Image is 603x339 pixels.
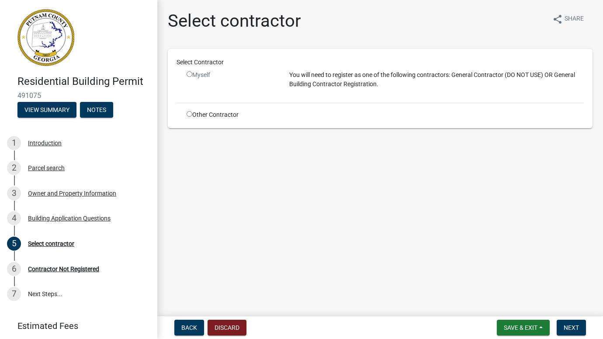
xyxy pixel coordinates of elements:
[28,241,74,247] div: Select contractor
[565,14,584,24] span: Share
[17,102,76,118] button: View Summary
[497,320,550,336] button: Save & Exit
[7,211,21,225] div: 4
[28,190,116,196] div: Owner and Property Information
[7,287,21,301] div: 7
[17,9,74,66] img: Putnam County, Georgia
[17,91,140,100] span: 491075
[208,320,246,336] button: Discard
[7,161,21,175] div: 2
[180,110,283,119] div: Other Contractor
[28,266,99,272] div: Contractor Not Registered
[168,10,301,31] h1: Select contractor
[564,324,579,331] span: Next
[7,136,21,150] div: 1
[545,10,591,28] button: shareShare
[7,186,21,200] div: 3
[7,262,21,276] div: 6
[28,215,111,221] div: Building Application Questions
[174,320,204,336] button: Back
[181,324,197,331] span: Back
[7,317,143,335] a: Estimated Fees
[289,70,584,89] p: You will need to register as one of the following contractors: General Contractor (DO NOT USE) OR...
[552,14,563,24] i: share
[7,237,21,251] div: 5
[17,107,76,114] wm-modal-confirm: Summary
[80,102,113,118] button: Notes
[17,75,150,88] h4: Residential Building Permit
[28,165,65,171] div: Parcel search
[28,140,62,146] div: Introduction
[80,107,113,114] wm-modal-confirm: Notes
[504,324,537,331] span: Save & Exit
[557,320,586,336] button: Next
[187,70,276,80] div: Myself
[170,58,590,67] div: Select Contractor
